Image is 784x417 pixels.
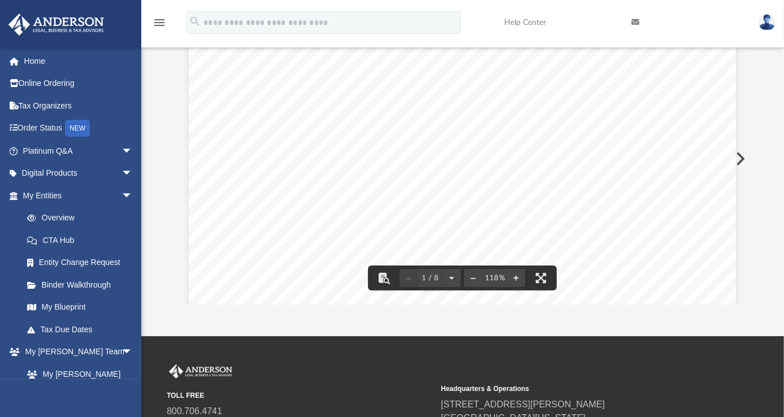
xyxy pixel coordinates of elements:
div: File preview [174,13,752,305]
a: My [PERSON_NAME] Teamarrow_drop_down [8,341,144,363]
i: menu [153,16,166,29]
a: menu [153,21,166,29]
a: Platinum Q&Aarrow_drop_down [8,140,150,162]
button: 1 / 8 [418,266,443,290]
a: Overview [16,207,150,229]
button: Zoom in [507,266,525,290]
a: Entity Change Request [16,251,150,274]
span: arrow_drop_down [122,341,144,364]
span: arrow_drop_down [122,162,144,185]
button: Next page [443,266,461,290]
a: My Entitiesarrow_drop_down [8,184,150,207]
a: Tax Organizers [8,94,150,117]
div: Current zoom level [482,275,507,282]
a: CTA Hub [16,229,150,251]
span: arrow_drop_down [122,140,144,163]
small: TOLL FREE [167,390,433,401]
span: 1 / 8 [418,275,443,282]
small: Headquarters & Operations [441,384,707,394]
button: Next File [727,143,752,175]
button: Toggle findbar [371,266,396,290]
a: Home [8,50,150,72]
img: User Pic [759,14,776,31]
img: Anderson Advisors Platinum Portal [5,14,107,36]
a: My [PERSON_NAME] Team [16,363,138,399]
div: NEW [65,120,90,137]
a: Tax Due Dates [16,318,150,341]
button: Enter fullscreen [529,266,553,290]
a: 800.706.4741 [167,406,222,416]
a: [STREET_ADDRESS][PERSON_NAME] [441,399,605,409]
div: Document Viewer [174,13,752,305]
a: Binder Walkthrough [16,273,150,296]
a: Digital Productsarrow_drop_down [8,162,150,185]
button: Zoom out [464,266,482,290]
a: My Blueprint [16,296,144,319]
a: Order StatusNEW [8,117,150,140]
img: Anderson Advisors Platinum Portal [167,364,235,379]
a: Online Ordering [8,72,150,95]
i: search [189,15,201,28]
span: arrow_drop_down [122,184,144,207]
